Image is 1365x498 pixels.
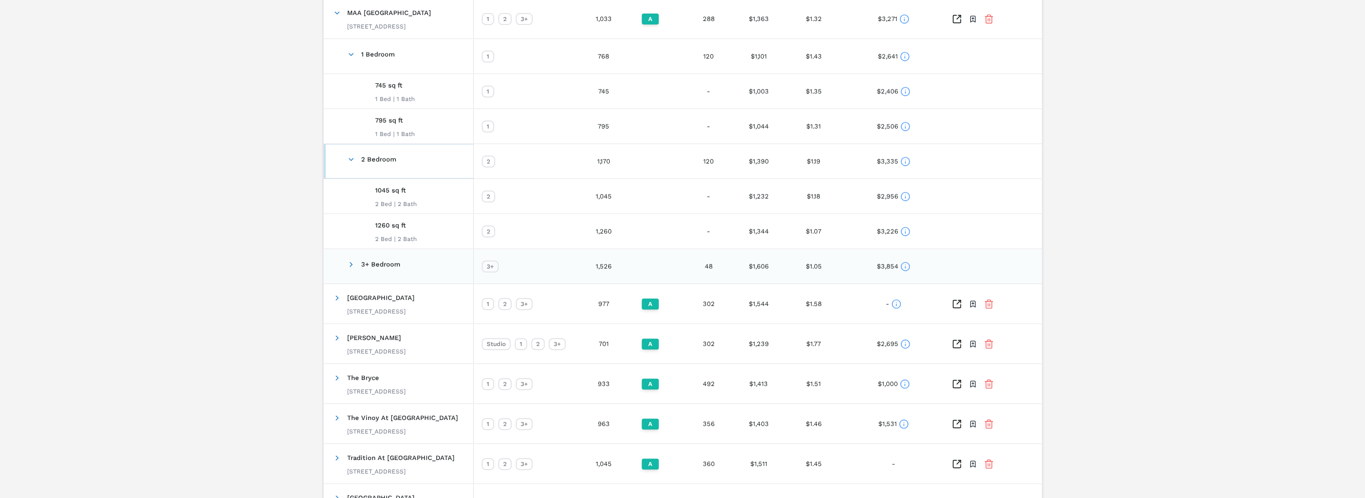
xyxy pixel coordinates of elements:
[574,74,634,108] div: 745
[784,404,844,443] div: $1.46
[784,444,844,483] div: $1.45
[878,374,910,393] div: $1,000
[347,427,458,435] div: [STREET_ADDRESS]
[952,14,962,24] a: Inspect Comparables
[684,74,734,108] div: -
[375,200,417,208] div: 2 Bed | 2 Bath
[498,298,512,310] div: 2
[684,324,734,363] div: 302
[574,144,634,178] div: 1,170
[877,81,910,101] div: $2,406
[375,235,417,243] div: 2 Bed | 2 Bath
[347,454,455,461] span: Tradition At [GEOGRAPHIC_DATA]
[361,155,396,163] span: 2 Bedroom
[375,81,403,89] span: 745 sq ft
[642,458,659,469] div: A
[574,214,634,248] div: 1,260
[574,249,634,283] div: 1,526
[549,338,566,350] div: 3+
[784,74,844,108] div: $1.35
[482,458,494,470] div: 1
[784,214,844,248] div: $1.07
[516,458,533,470] div: 3+
[515,338,527,350] div: 1
[347,334,401,341] span: [PERSON_NAME]
[574,404,634,443] div: 963
[877,186,910,206] div: $2,956
[375,95,415,103] div: 1 Bed | 1 Bath
[516,378,533,390] div: 3+
[498,378,512,390] div: 2
[734,324,784,363] div: $1,239
[684,364,734,403] div: 492
[878,9,909,28] div: $3,271
[734,284,784,323] div: $1,544
[734,179,784,213] div: $1,232
[784,39,844,73] div: $1.43
[734,74,784,108] div: $1,003
[784,284,844,323] div: $1.58
[347,347,406,355] div: [STREET_ADDRESS]
[482,13,494,25] div: 1
[482,298,494,310] div: 1
[734,39,784,73] div: $1,101
[877,151,910,171] div: $3,335
[574,444,634,483] div: 1,045
[375,116,403,124] span: 795 sq ft
[642,378,659,389] div: A
[375,186,406,194] span: 1045 sq ft
[482,338,511,350] div: Studio
[684,444,734,483] div: 360
[878,414,909,433] div: $1,531
[684,214,734,248] div: -
[878,46,910,66] div: $2,641
[531,338,545,350] div: 2
[516,13,533,25] div: 3+
[574,284,634,323] div: 977
[734,109,784,143] div: $1,044
[784,109,844,143] div: $1.31
[684,144,734,178] div: 120
[784,364,844,403] div: $1.51
[684,249,734,283] div: 48
[877,221,910,241] div: $3,226
[642,418,659,429] div: A
[784,179,844,213] div: $1.18
[482,418,494,430] div: 1
[347,374,379,381] span: The Bryce
[784,144,844,178] div: $1.19
[498,13,512,25] div: 2
[952,419,962,429] a: Inspect Comparables
[482,225,495,237] div: 2
[574,179,634,213] div: 1,045
[574,324,634,363] div: 701
[482,190,495,202] div: 2
[361,50,395,58] span: 1 Bedroom
[347,22,431,30] div: [STREET_ADDRESS]
[952,459,962,469] a: Inspect Comparables
[877,334,910,353] div: $2,695
[952,299,962,309] a: Inspect Comparables
[642,298,659,309] div: A
[784,249,844,283] div: $1.05
[482,260,499,272] div: 3+
[734,249,784,283] div: $1,606
[734,404,784,443] div: $1,403
[642,13,659,24] div: A
[498,418,512,430] div: 2
[784,324,844,363] div: $1.77
[877,256,910,276] div: $3,854
[516,298,533,310] div: 3+
[375,221,406,229] span: 1260 sq ft
[684,109,734,143] div: -
[347,307,415,315] div: [STREET_ADDRESS]
[684,179,734,213] div: -
[516,418,533,430] div: 3+
[498,458,512,470] div: 2
[734,214,784,248] div: $1,344
[482,85,494,97] div: 1
[684,284,734,323] div: 302
[574,39,634,73] div: 768
[375,130,415,138] div: 1 Bed | 1 Bath
[684,39,734,73] div: 120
